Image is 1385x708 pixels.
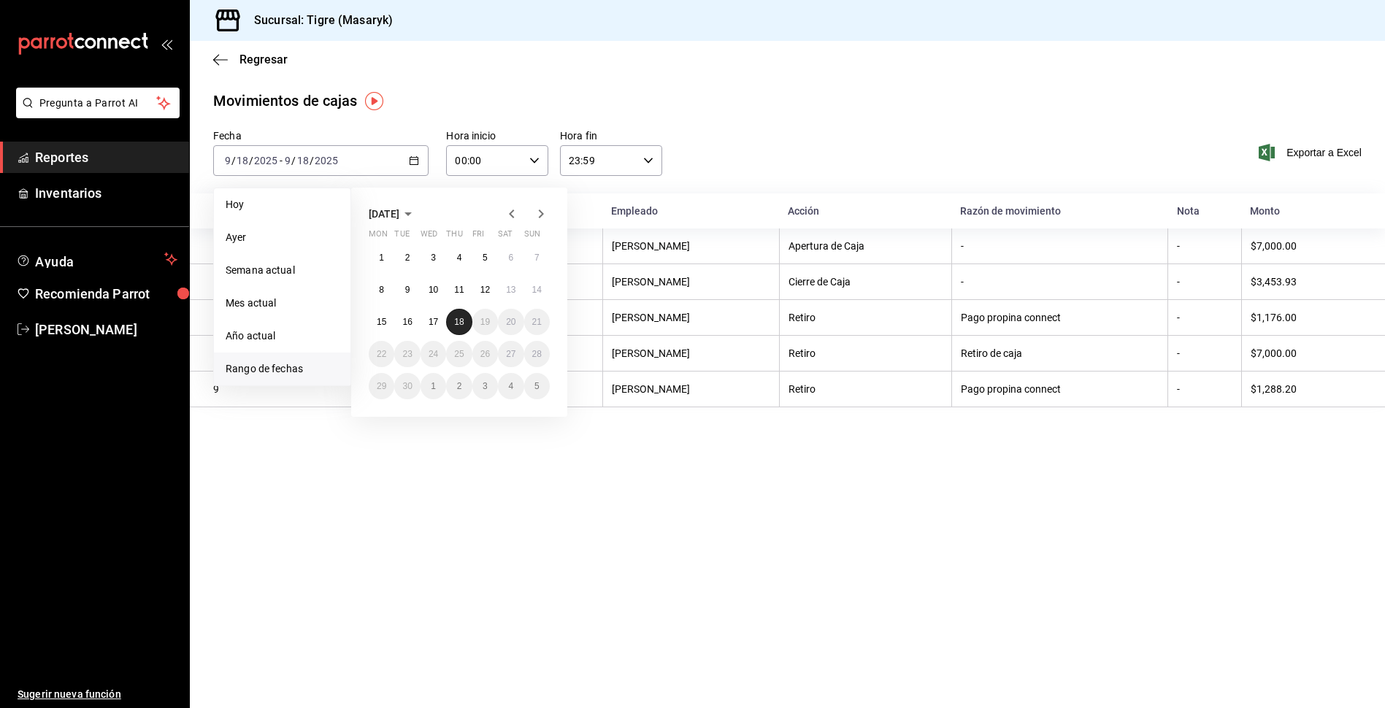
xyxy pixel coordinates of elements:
span: - [280,155,283,166]
div: 9 [213,383,352,395]
div: [PERSON_NAME] [612,240,770,252]
div: Apertura de Caja [789,240,943,252]
button: September 27, 2025 [498,341,523,367]
abbr: September 17, 2025 [429,317,438,327]
button: September 23, 2025 [394,341,420,367]
span: Recomienda Parrot [35,284,177,304]
button: September 1, 2025 [369,245,394,271]
div: [PERSON_NAME] [612,276,770,288]
span: [PERSON_NAME] [35,320,177,339]
span: [DATE] [369,208,399,220]
button: September 24, 2025 [421,341,446,367]
div: Pago propina connect [961,312,1159,323]
div: [PERSON_NAME] [612,383,770,395]
div: - [1177,240,1232,252]
button: Pregunta a Parrot AI [16,88,180,118]
div: - [961,240,1159,252]
abbr: September 12, 2025 [480,285,490,295]
div: Retiro [789,312,943,323]
div: Pago propina connect [961,383,1159,395]
div: - [1177,383,1232,395]
button: September 10, 2025 [421,277,446,303]
div: - [1177,276,1232,288]
button: September 25, 2025 [446,341,472,367]
span: Año actual [226,328,339,344]
div: Retiro [789,347,943,359]
abbr: September 13, 2025 [506,285,515,295]
abbr: Wednesday [421,229,437,245]
abbr: September 24, 2025 [429,349,438,359]
button: September 9, 2025 [394,277,420,303]
div: Movimientos de cajas [213,90,358,112]
button: September 17, 2025 [421,309,446,335]
div: Empleado [611,205,770,217]
div: [PERSON_NAME] [612,347,770,359]
abbr: Sunday [524,229,540,245]
button: September 18, 2025 [446,309,472,335]
button: September 13, 2025 [498,277,523,303]
button: September 11, 2025 [446,277,472,303]
input: -- [296,155,310,166]
span: Hoy [226,197,339,212]
abbr: September 18, 2025 [454,317,464,327]
abbr: Friday [472,229,484,245]
span: Semana actual [226,263,339,278]
abbr: Tuesday [394,229,409,245]
label: Hora fin [560,131,662,141]
button: September 16, 2025 [394,309,420,335]
abbr: September 19, 2025 [480,317,490,327]
button: September 20, 2025 [498,309,523,335]
div: $7,000.00 [1251,240,1362,252]
button: September 19, 2025 [472,309,498,335]
abbr: September 15, 2025 [377,317,386,327]
abbr: September 16, 2025 [402,317,412,327]
button: October 1, 2025 [421,373,446,399]
abbr: September 28, 2025 [532,349,542,359]
abbr: September 22, 2025 [377,349,386,359]
abbr: September 6, 2025 [508,253,513,263]
button: September 14, 2025 [524,277,550,303]
label: Fecha [213,131,429,141]
button: September 30, 2025 [394,373,420,399]
label: Hora inicio [446,131,548,141]
abbr: September 21, 2025 [532,317,542,327]
abbr: October 1, 2025 [431,381,436,391]
span: / [231,155,236,166]
button: September 28, 2025 [524,341,550,367]
div: Nota [1177,205,1233,217]
div: - [1177,312,1232,323]
abbr: September 10, 2025 [429,285,438,295]
span: / [291,155,296,166]
abbr: September 25, 2025 [454,349,464,359]
abbr: September 7, 2025 [534,253,540,263]
abbr: September 1, 2025 [379,253,384,263]
button: September 6, 2025 [498,245,523,271]
div: Cierre de Caja [789,276,943,288]
span: Ayuda [35,250,158,268]
button: September 4, 2025 [446,245,472,271]
div: - [1177,347,1232,359]
abbr: October 5, 2025 [534,381,540,391]
abbr: September 14, 2025 [532,285,542,295]
abbr: Monday [369,229,388,245]
abbr: September 9, 2025 [405,285,410,295]
button: September 29, 2025 [369,373,394,399]
abbr: September 26, 2025 [480,349,490,359]
button: September 26, 2025 [472,341,498,367]
button: Exportar a Excel [1262,144,1362,161]
span: Reportes [35,147,177,167]
abbr: October 3, 2025 [483,381,488,391]
abbr: October 4, 2025 [508,381,513,391]
abbr: September 4, 2025 [457,253,462,263]
a: Pregunta a Parrot AI [10,106,180,121]
abbr: Saturday [498,229,513,245]
abbr: September 8, 2025 [379,285,384,295]
abbr: September 23, 2025 [402,349,412,359]
abbr: September 29, 2025 [377,381,386,391]
button: September 3, 2025 [421,245,446,271]
button: Tooltip marker [365,92,383,110]
button: [DATE] [369,205,417,223]
abbr: October 2, 2025 [457,381,462,391]
div: $1,176.00 [1251,312,1362,323]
